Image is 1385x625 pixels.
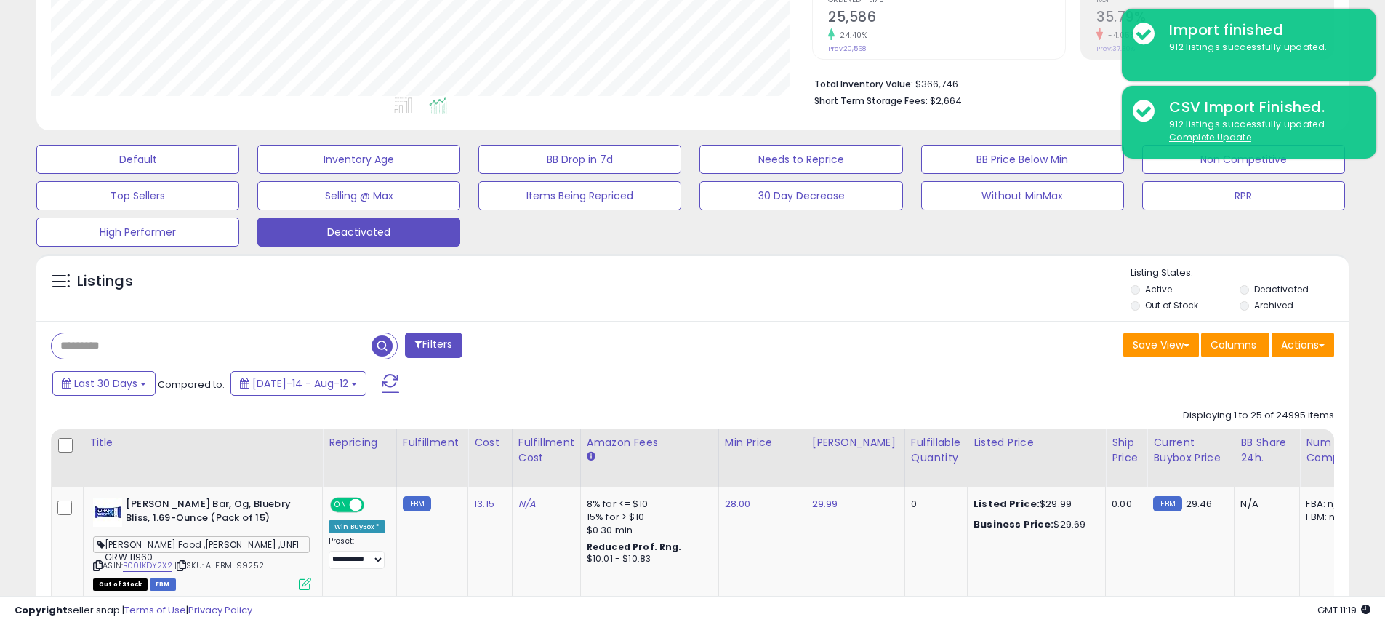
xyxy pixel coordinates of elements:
img: 41tunbHK3SL._SL40_.jpg [93,498,122,527]
div: Min Price [725,435,800,450]
strong: Copyright [15,603,68,617]
b: Business Price: [973,517,1053,531]
div: Fulfillment Cost [518,435,574,466]
div: Repricing [329,435,390,450]
div: Import finished [1158,20,1365,41]
button: [DATE]-14 - Aug-12 [230,371,366,396]
div: FBM: n/a [1306,511,1354,524]
label: Archived [1254,299,1293,311]
small: Amazon Fees. [587,450,595,463]
a: 28.00 [725,497,751,511]
a: Terms of Use [124,603,186,617]
div: Num of Comp. [1306,435,1359,466]
div: Cost [474,435,506,450]
div: 0 [911,498,956,511]
button: Without MinMax [921,181,1124,210]
small: 24.40% [835,30,867,41]
button: High Performer [36,218,239,247]
b: Total Inventory Value: [814,78,913,90]
div: $0.30 min [587,524,707,537]
b: Short Term Storage Fees: [814,95,928,107]
div: Fulfillment [403,435,462,450]
div: FBA: n/a [1306,498,1354,511]
button: BB Price Below Min [921,145,1124,174]
b: Reduced Prof. Rng. [587,541,682,553]
a: 29.99 [812,497,838,511]
a: Privacy Policy [188,603,252,617]
b: Listed Price: [973,497,1040,511]
button: RPR [1142,181,1345,210]
div: 912 listings successfully updated. [1158,41,1365,55]
u: Complete Update [1169,131,1251,143]
span: ON [332,499,350,511]
button: Selling @ Max [257,181,460,210]
span: Columns [1211,338,1256,352]
h5: Listings [77,271,133,292]
small: FBM [1153,496,1181,511]
div: Title [89,435,316,450]
span: $2,664 [930,94,962,108]
button: Actions [1272,333,1334,357]
div: $29.69 [973,518,1094,531]
span: OFF [362,499,385,511]
button: Deactivated [257,218,460,247]
span: Last 30 Days [74,376,137,391]
b: [PERSON_NAME] Bar, Og, Bluebry Bliss, 1.69-Ounce (Pack of 15) [126,498,302,528]
div: Ship Price [1112,435,1141,466]
label: Out of Stock [1145,299,1198,311]
span: 29.46 [1186,497,1213,511]
div: $10.01 - $10.83 [587,553,707,565]
div: ASIN: [93,498,311,589]
label: Active [1145,283,1172,295]
button: 30 Day Decrease [699,181,902,210]
span: [DATE]-14 - Aug-12 [252,376,348,391]
small: Prev: 20,568 [828,44,866,53]
button: Items Being Repriced [478,181,681,210]
a: B001KDY2X2 [123,560,172,572]
span: [PERSON_NAME] Food ,[PERSON_NAME] ,UNFI - GRW 11960 [93,536,310,553]
div: Listed Price [973,435,1099,450]
span: FBM [150,578,176,591]
div: Win BuyBox * [329,520,385,533]
button: BB Drop in 7d [478,145,681,174]
a: N/A [518,497,536,511]
button: Filters [405,333,462,358]
button: Default [36,145,239,174]
div: Preset: [329,536,385,569]
div: Displaying 1 to 25 of 24995 items [1183,409,1334,423]
label: Deactivated [1254,283,1309,295]
div: $29.99 [973,498,1094,511]
div: BB Share 24h. [1240,435,1293,466]
button: Non Competitive [1142,145,1345,174]
div: 15% for > $10 [587,511,707,524]
span: Compared to: [158,378,225,391]
button: Inventory Age [257,145,460,174]
button: Save View [1123,333,1199,357]
span: All listings that are currently out of stock and unavailable for purchase on Amazon [93,578,148,591]
div: CSV Import Finished. [1158,97,1365,118]
div: Amazon Fees [587,435,712,450]
small: FBM [403,496,431,511]
div: seller snap | | [15,604,252,618]
div: Fulfillable Quantity [911,435,961,466]
div: N/A [1240,498,1288,511]
span: | SKU: A-FBM-99252 [174,560,264,571]
button: Needs to Reprice [699,145,902,174]
span: 2025-09-12 11:19 GMT [1317,603,1370,617]
li: $366,746 [814,74,1323,92]
button: Last 30 Days [52,371,156,396]
button: Columns [1201,333,1269,357]
div: 0.00 [1112,498,1136,511]
small: -4.05% [1103,30,1136,41]
div: 8% for <= $10 [587,498,707,511]
div: Current Buybox Price [1153,435,1228,466]
button: Top Sellers [36,181,239,210]
div: [PERSON_NAME] [812,435,899,450]
p: Listing States: [1131,266,1349,280]
h2: 25,586 [828,9,1065,28]
small: Prev: 37.30% [1096,44,1135,53]
a: 13.15 [474,497,494,511]
h2: 35.79% [1096,9,1333,28]
div: 912 listings successfully updated. [1158,118,1365,145]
